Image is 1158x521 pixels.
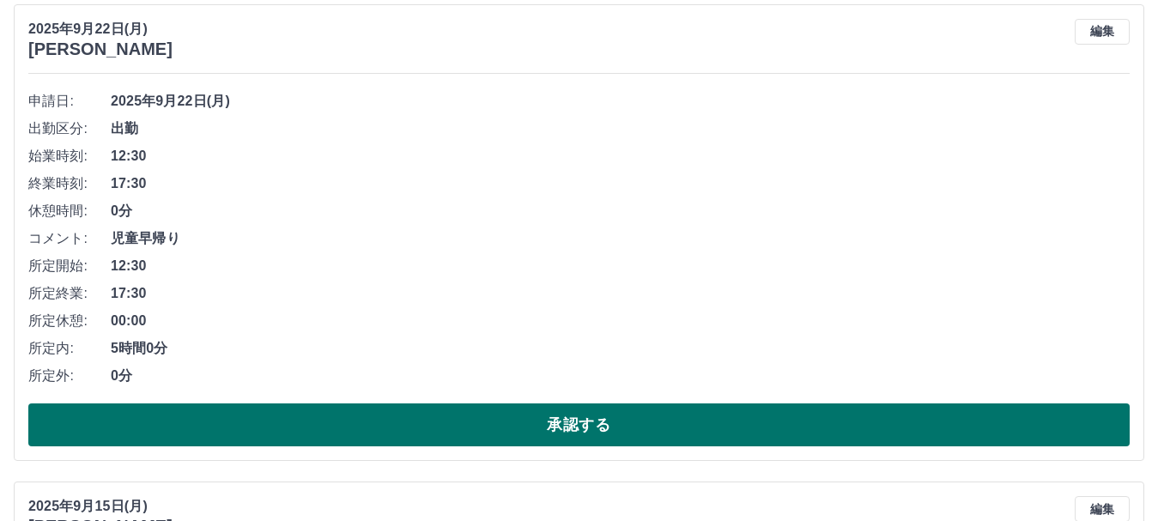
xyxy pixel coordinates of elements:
span: 始業時刻: [28,146,111,167]
p: 2025年9月22日(月) [28,19,173,39]
span: 12:30 [111,256,1130,276]
span: 終業時刻: [28,173,111,194]
span: 00:00 [111,311,1130,331]
span: 0分 [111,201,1130,221]
span: 所定内: [28,338,111,359]
span: 出勤 [111,118,1130,139]
span: 申請日: [28,91,111,112]
span: 所定開始: [28,256,111,276]
h3: [PERSON_NAME] [28,39,173,59]
span: 12:30 [111,146,1130,167]
button: 編集 [1075,19,1130,45]
span: 17:30 [111,173,1130,194]
span: 5時間0分 [111,338,1130,359]
span: 所定終業: [28,283,111,304]
p: 2025年9月15日(月) [28,496,173,517]
span: 17:30 [111,283,1130,304]
button: 承認する [28,403,1130,446]
span: 休憩時間: [28,201,111,221]
span: 児童早帰り [111,228,1130,249]
span: 0分 [111,366,1130,386]
span: 所定外: [28,366,111,386]
span: 所定休憩: [28,311,111,331]
span: 出勤区分: [28,118,111,139]
span: 2025年9月22日(月) [111,91,1130,112]
span: コメント: [28,228,111,249]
